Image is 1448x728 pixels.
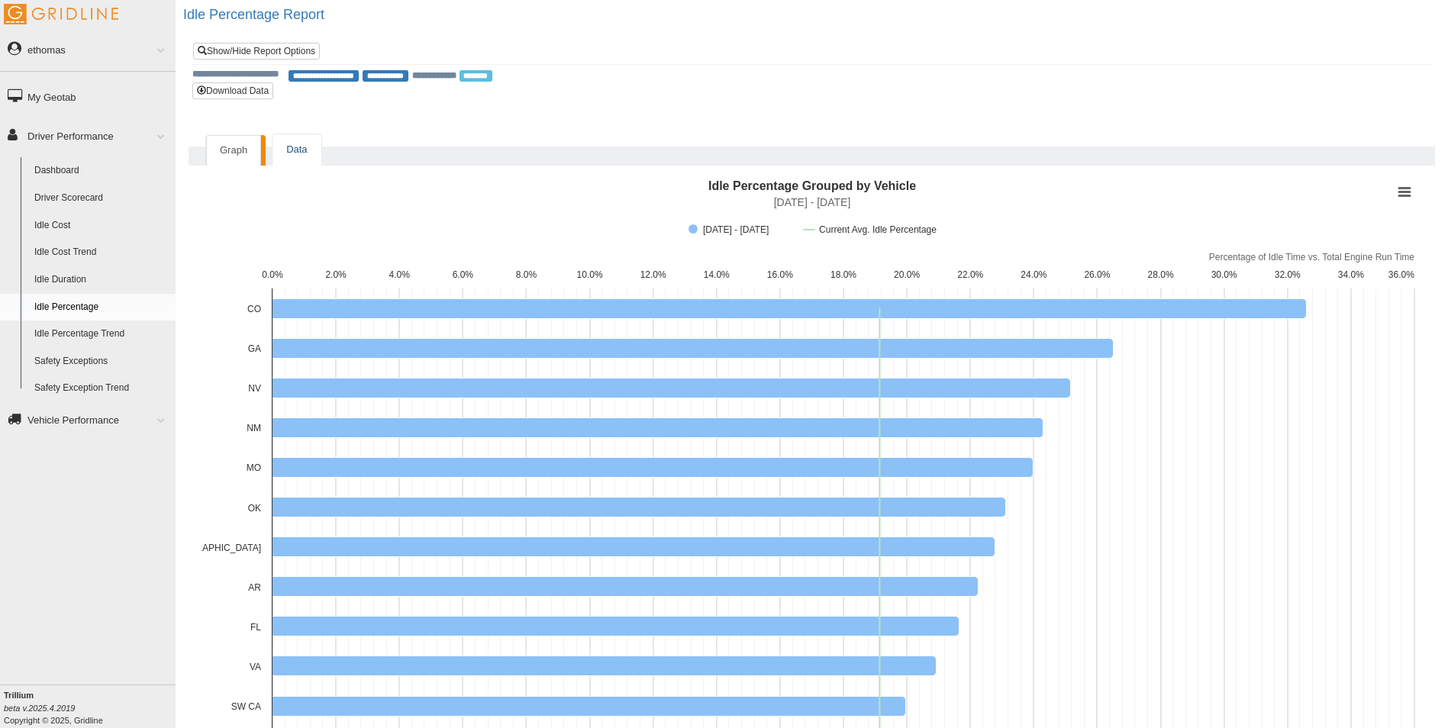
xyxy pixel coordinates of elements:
[767,269,793,280] text: 16.0%
[247,462,261,473] text: MO
[389,269,411,280] text: 4.0%
[957,269,983,280] text: 22.0%
[453,269,474,280] text: 6.0%
[248,383,261,394] text: NV
[206,135,261,166] a: Graph
[273,656,937,676] path: VA, 20.94. 1/1/2025 - 9/15/2025.
[273,134,321,166] a: Data
[273,577,979,597] path: AR, 22.27. 1/1/2025 - 9/15/2025.
[27,157,176,185] a: Dashboard
[4,689,176,726] div: Copyright © 2025, Gridline
[27,294,176,321] a: Idle Percentage
[27,348,176,375] a: Safety Exceptions
[1338,269,1364,280] text: 34.0%
[27,212,176,240] a: Idle Cost
[273,299,1307,319] path: CO, 32.61. 1/1/2025 - 9/15/2025.
[250,622,261,633] text: FL
[325,269,347,280] text: 2.0%
[273,697,906,717] path: SW CA, 19.98. 1/1/2025 - 9/15/2025.
[248,343,261,354] text: GA
[248,503,261,514] text: OK
[273,458,1034,478] path: MO, 24. 1/1/2025 - 9/15/2025.
[27,266,176,294] a: Idle Duration
[830,269,856,280] text: 18.0%
[1148,269,1174,280] text: 28.0%
[1211,269,1237,280] text: 30.0%
[4,4,118,24] img: Gridline
[273,339,1114,359] path: GA, 26.52. 1/1/2025 - 9/15/2025.
[166,543,261,553] text: [GEOGRAPHIC_DATA]
[250,662,261,672] text: VA
[1388,269,1414,280] text: 36.0%
[4,704,75,713] i: beta v.2025.4.2019
[1084,269,1110,280] text: 26.0%
[183,8,1448,23] h2: Idle Percentage Report
[708,179,916,192] text: Idle Percentage Grouped by Vehicle
[774,196,851,208] text: [DATE] - [DATE]
[577,269,603,280] text: 10.0%
[1275,269,1301,280] text: 32.0%
[704,269,730,280] text: 14.0%
[894,269,920,280] text: 20.0%
[273,378,1071,398] path: NV, 25.18. 1/1/2025 - 9/15/2025.
[689,224,788,235] button: Show 1/1/2025 - 9/15/2025
[247,423,261,433] text: NM
[27,375,176,402] a: Safety Exception Trend
[248,582,261,593] text: AR
[273,537,995,557] path: TX, 22.79. 1/1/2025 - 9/15/2025.
[247,304,261,314] text: CO
[192,82,273,99] button: Download Data
[273,418,1043,438] path: NM, 24.3. 1/1/2025 - 9/15/2025.
[231,701,261,712] text: SW CA
[193,43,320,60] a: Show/Hide Report Options
[1021,269,1046,280] text: 24.0%
[804,224,937,235] button: Show Current Avg. Idle Percentage
[273,617,959,636] path: FL, 21.65. 1/1/2025 - 9/15/2025.
[4,691,34,700] b: Trillium
[1394,182,1415,203] button: View chart menu, Idle Percentage Grouped by Vehicle
[262,269,283,280] text: 0.0%
[27,185,176,212] a: Driver Scorecard
[1209,252,1415,263] text: Percentage of Idle Time vs. Total Engine Run Time
[27,321,176,348] a: Idle Percentage Trend
[516,269,537,280] text: 8.0%
[640,269,666,280] text: 12.0%
[27,239,176,266] a: Idle Cost Trend
[273,498,1006,517] path: OK, 23.12. 1/1/2025 - 9/15/2025.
